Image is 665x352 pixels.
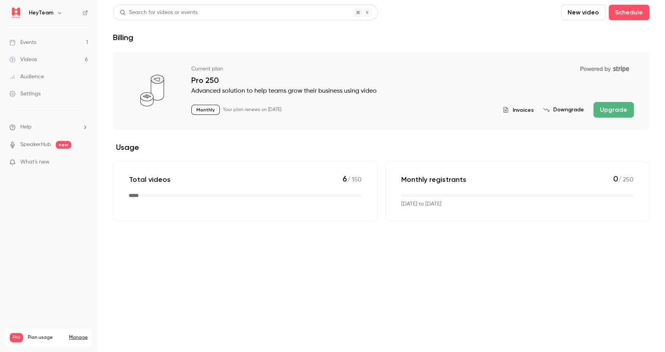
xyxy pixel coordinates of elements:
[401,175,466,184] p: Monthly registrants
[9,56,37,63] div: Videos
[69,334,88,341] a: Manage
[113,51,649,221] section: billing
[342,174,362,185] p: / 150
[191,65,223,73] p: Current plan
[191,76,634,85] p: Pro 250
[10,333,23,342] span: Pro
[20,141,51,149] a: SpeakerHub
[120,9,198,17] div: Search for videos or events
[9,73,44,81] div: Audience
[609,5,649,20] button: Schedule
[503,106,534,114] button: Invoices
[513,106,534,114] span: Invoices
[543,106,584,114] button: Downgrade
[9,123,88,131] li: help-dropdown-opener
[20,123,32,131] span: Help
[593,102,634,118] button: Upgrade
[223,107,281,113] p: Your plan renews on [DATE]
[342,174,347,183] span: 6
[401,200,441,208] p: [DATE] to [DATE]
[613,174,633,185] p: / 250
[9,39,36,46] div: Events
[113,143,649,152] h2: Usage
[56,141,71,149] span: new
[129,175,171,184] p: Total videos
[79,159,88,166] iframe: Noticeable Trigger
[28,334,64,341] span: Plan usage
[29,9,53,17] h6: HeyTeam
[20,158,49,166] span: What's new
[9,90,41,98] div: Settings
[613,174,618,183] span: 0
[191,105,220,115] p: Monthly
[113,33,133,42] h1: Billing
[10,7,22,19] img: HeyTeam
[561,5,605,20] button: New video
[191,86,634,96] p: Advanced solution to help teams grow their business using video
